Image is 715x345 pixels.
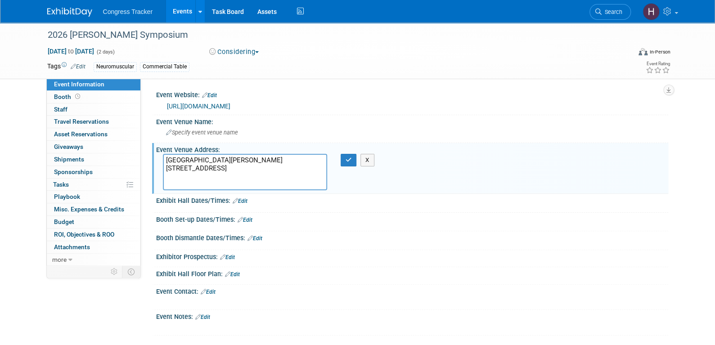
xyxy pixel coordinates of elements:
[47,78,140,90] a: Event Information
[47,103,140,116] a: Staff
[156,194,668,206] div: Exhibit Hall Dates/Times:
[54,106,67,113] span: Staff
[156,285,668,296] div: Event Contact:
[166,129,238,136] span: Specify event venue name
[54,193,80,200] span: Playbook
[71,63,85,70] a: Edit
[54,206,124,213] span: Misc. Expenses & Credits
[45,27,617,43] div: 2026 [PERSON_NAME] Symposium
[54,81,104,88] span: Event Information
[54,130,108,138] span: Asset Reservations
[47,8,92,17] img: ExhibitDay
[103,8,153,15] span: Congress Tracker
[639,48,648,55] img: Format-Inperson.png
[202,92,217,99] a: Edit
[47,241,140,253] a: Attachments
[225,271,240,278] a: Edit
[54,118,109,125] span: Travel Reservations
[360,154,374,166] button: X
[47,229,140,241] a: ROI, Objectives & ROO
[54,218,74,225] span: Budget
[156,231,668,243] div: Booth Dismantle Dates/Times:
[47,191,140,203] a: Playbook
[47,128,140,140] a: Asset Reservations
[54,156,84,163] span: Shipments
[67,48,75,55] span: to
[156,213,668,224] div: Booth Set-up Dates/Times:
[52,256,67,263] span: more
[156,88,668,100] div: Event Website:
[233,198,247,204] a: Edit
[53,181,69,188] span: Tasks
[578,47,670,60] div: Event Format
[107,266,122,278] td: Personalize Event Tab Strip
[94,62,137,72] div: Neuromuscular
[47,62,85,72] td: Tags
[649,49,670,55] div: In-Person
[247,235,262,242] a: Edit
[47,141,140,153] a: Giveaways
[54,243,90,251] span: Attachments
[602,9,622,15] span: Search
[589,4,631,20] a: Search
[156,267,668,279] div: Exhibit Hall Floor Plan:
[167,103,230,110] a: [URL][DOMAIN_NAME]
[238,217,252,223] a: Edit
[54,93,82,100] span: Booth
[195,314,210,320] a: Edit
[47,91,140,103] a: Booth
[47,203,140,215] a: Misc. Expenses & Credits
[156,250,668,262] div: Exhibitor Prospectus:
[206,47,262,57] button: Considering
[156,143,668,154] div: Event Venue Address:
[156,310,668,322] div: Event Notes:
[645,62,670,66] div: Event Rating
[47,153,140,166] a: Shipments
[47,47,94,55] span: [DATE] [DATE]
[54,231,114,238] span: ROI, Objectives & ROO
[47,179,140,191] a: Tasks
[47,166,140,178] a: Sponsorships
[47,254,140,266] a: more
[122,266,140,278] td: Toggle Event Tabs
[54,143,83,150] span: Giveaways
[643,3,660,20] img: Heather Jones
[47,116,140,128] a: Travel Reservations
[96,49,115,55] span: (2 days)
[201,289,216,295] a: Edit
[140,62,189,72] div: Commercial Table
[54,168,93,175] span: Sponsorships
[220,254,235,260] a: Edit
[73,93,82,100] span: Booth not reserved yet
[47,216,140,228] a: Budget
[156,115,668,126] div: Event Venue Name:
